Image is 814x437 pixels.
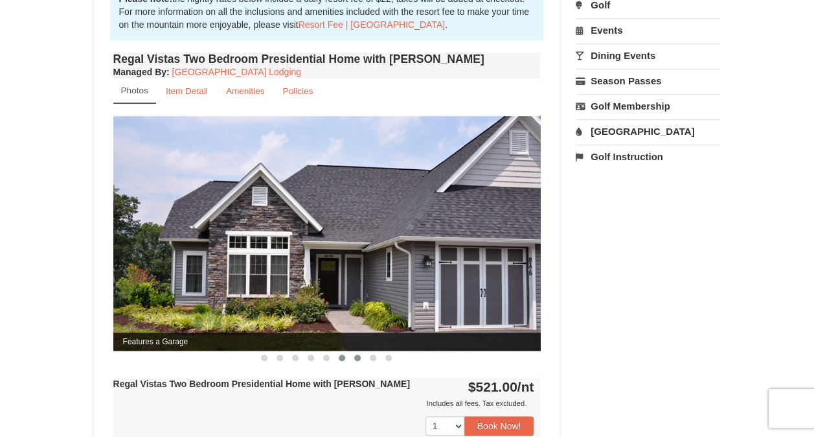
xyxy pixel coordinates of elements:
[218,78,273,104] a: Amenities
[576,119,720,143] a: [GEOGRAPHIC_DATA]
[299,19,445,30] a: Resort Fee | [GEOGRAPHIC_DATA]
[282,86,313,96] small: Policies
[166,86,208,96] small: Item Detail
[113,53,541,65] h4: Regal Vistas Two Bedroom Presidential Home with [PERSON_NAME]
[113,116,541,350] img: Features a Garage
[226,86,265,96] small: Amenities
[468,379,534,394] strong: $521.00
[113,67,166,77] span: Managed By
[121,86,148,95] small: Photos
[113,67,170,77] strong: :
[157,78,216,104] a: Item Detail
[576,69,720,93] a: Season Passes
[113,379,410,389] strong: Regal Vistas Two Bedroom Presidential Home with [PERSON_NAME]
[517,379,534,394] span: /nt
[172,67,301,77] a: [GEOGRAPHIC_DATA] Lodging
[464,416,534,436] button: Book Now!
[274,78,321,104] a: Policies
[113,397,534,410] div: Includes all fees. Tax excluded.
[576,43,720,67] a: Dining Events
[113,78,156,104] a: Photos
[576,94,720,118] a: Golf Membership
[576,18,720,42] a: Events
[576,145,720,169] a: Golf Instruction
[113,333,541,351] span: Features a Garage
